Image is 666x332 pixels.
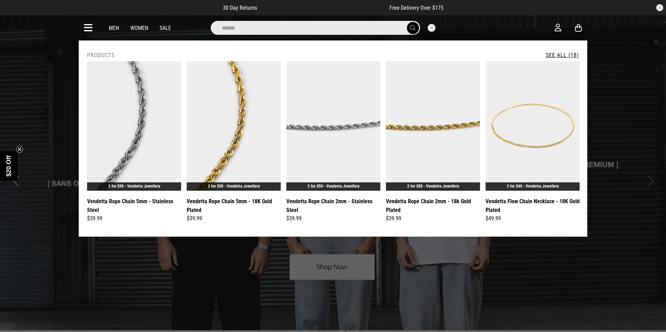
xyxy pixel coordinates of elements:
div: $39.99 [187,214,281,223]
button: Open LiveChat chat widget [6,3,26,24]
a: Vendetta Flow Chain Necklace - 18K Gold Plated [486,197,580,214]
img: Vendetta Rope Chain 5mm - Stainless Steel in Silver [87,61,181,191]
span: Free Delivery Over $175 [389,5,443,11]
a: See All (18) [546,52,579,58]
a: 2 for $40 - Vendetta Jewellery [507,184,559,189]
img: Vendetta Rope Chain 2mm - Stainless Steel in Silver [286,61,380,191]
a: Women [130,25,148,31]
a: Vendetta Rope Chain 5mm - 18K Gold Plated [187,197,281,214]
img: Vendetta Flow Chain Necklace - 18k Gold Plated in Gold [486,61,580,191]
a: 2 for $50 - Vendetta Jewellery [208,184,260,189]
a: Sale [160,25,171,31]
img: Vendetta Rope Chain 2mm - 18k Gold Plated in Gold [386,61,480,191]
a: 2 for $50 - Vendetta Jewellery [308,184,359,189]
button: Close teaser [16,146,23,153]
h2: Products [87,52,115,58]
img: Vendetta Rope Chain 5mm - 18k Gold Plated in Gold [187,61,281,191]
span: $20 Off [5,155,12,176]
div: $39.99 [386,214,480,223]
span: 30 Day Returns [223,5,257,11]
a: 2 for $50 - Vendetta Jewellery [407,184,459,189]
a: 2 for $50 - Vendetta Jewellery [108,184,160,189]
iframe: Customer reviews powered by Trustpilot [271,4,375,11]
a: Men [109,25,119,31]
div: $39.99 [87,214,181,223]
div: $49.99 [486,214,580,223]
a: Vendetta Rope Chain 5mm - Stainless Steel [87,197,181,214]
button: Close search [428,24,435,32]
a: Vendetta Rope Chain 2mm - 18k Gold Plated [386,197,480,214]
div: $39.99 [286,214,380,223]
a: Vendetta Rope Chain 2mm - Stainless Steel [286,197,380,214]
